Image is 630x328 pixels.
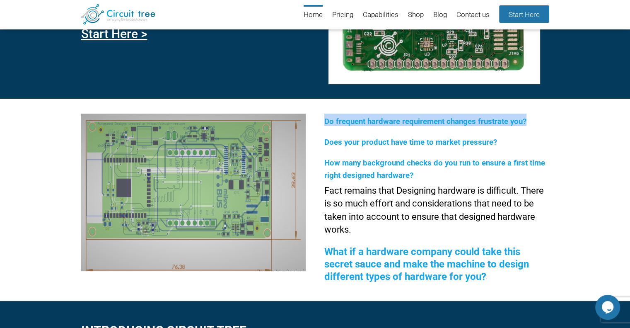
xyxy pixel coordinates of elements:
a: Capabilities [363,5,398,25]
span: Do frequent hardware requirement changes frustrate you? [324,117,526,126]
a: Contact us [456,5,490,25]
iframe: chat widget [595,295,622,320]
a: Pricing [332,5,353,25]
p: Fact remains that Designing hardware is difficult. There is so much effort and considerations tha... [324,184,549,236]
a: Start Here [499,5,549,23]
a: Shop [408,5,424,25]
span: Does your product have time to market pressure? [324,138,497,147]
span: How many background checks do you run to ensure a first time right designed hardware? [324,158,545,180]
a: Home [304,5,323,25]
img: Circuit Tree [81,4,155,24]
a: Start Here > [81,27,147,41]
span: What if a hardware company could take this secret sauce and make the machine to design different ... [324,246,529,282]
a: Blog [433,5,447,25]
